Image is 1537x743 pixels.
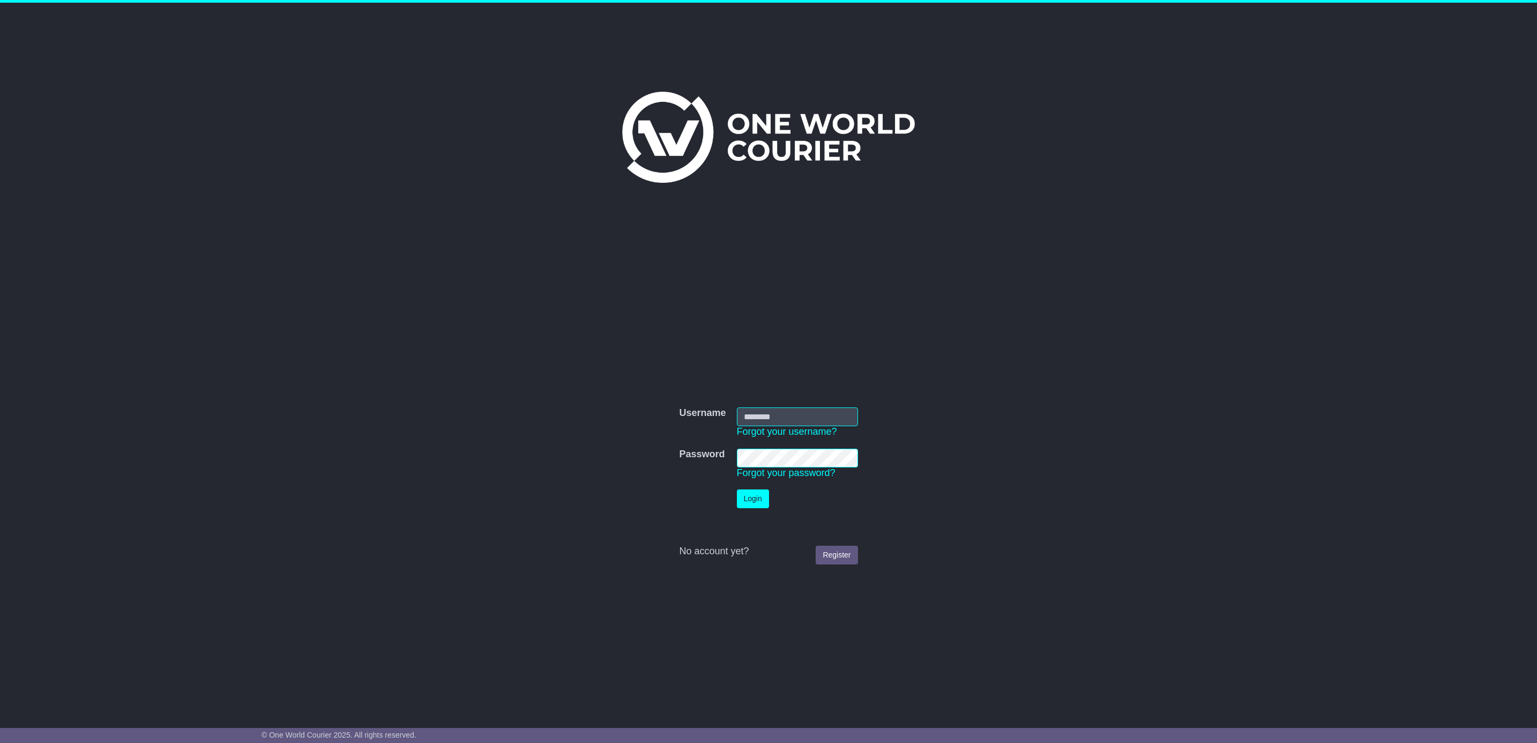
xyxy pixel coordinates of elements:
[816,546,857,564] a: Register
[737,489,769,508] button: Login
[737,467,835,478] a: Forgot your password?
[679,546,857,558] div: No account yet?
[737,426,837,437] a: Forgot your username?
[622,92,915,183] img: One World
[679,449,725,460] label: Password
[679,407,726,419] label: Username
[262,731,416,739] span: © One World Courier 2025. All rights reserved.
